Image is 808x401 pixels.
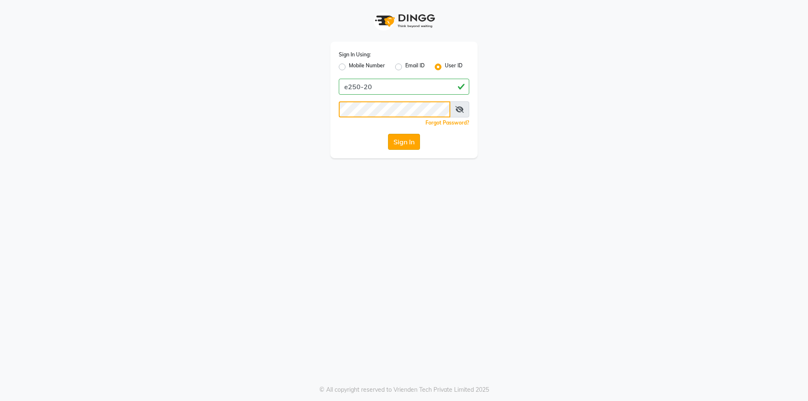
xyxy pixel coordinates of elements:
input: Username [339,79,469,95]
label: User ID [445,62,462,72]
label: Sign In Using: [339,51,371,58]
img: logo1.svg [370,8,438,33]
label: Email ID [405,62,425,72]
button: Sign In [388,134,420,150]
label: Mobile Number [349,62,385,72]
a: Forgot Password? [425,120,469,126]
input: Username [339,101,450,117]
